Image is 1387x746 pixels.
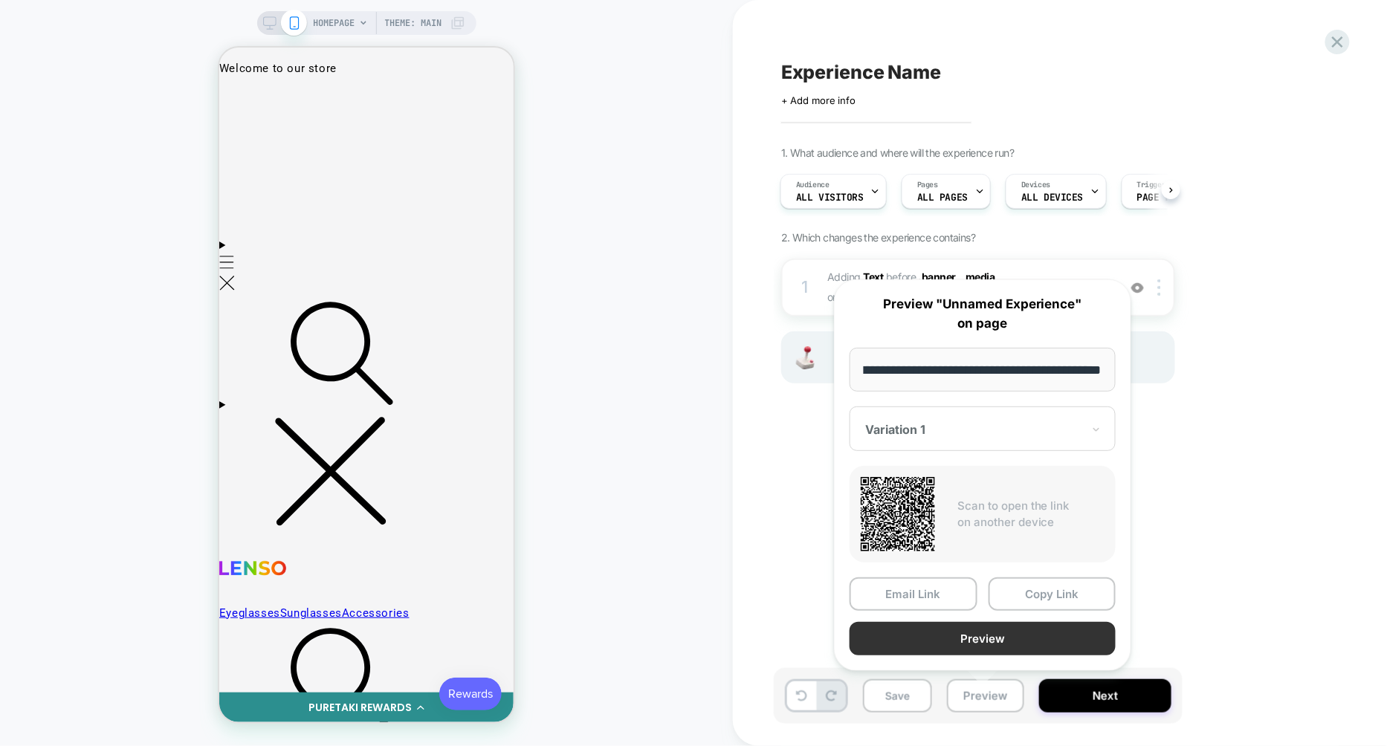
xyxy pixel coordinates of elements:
[796,192,864,203] span: All Visitors
[1137,192,1188,203] span: Page Load
[850,577,977,611] button: Email Link
[796,180,830,190] span: Audience
[1039,679,1171,713] button: Next
[781,231,975,244] span: 2. Which changes the experience contains?
[798,273,812,302] div: 1
[781,94,856,106] span: + Add more info
[957,498,1105,531] p: Scan to open the link on another device
[314,11,355,35] span: HOMEPAGE
[917,180,938,190] span: Pages
[850,295,1116,333] p: Preview "Unnamed Experience" on page
[947,679,1024,713] button: Preview
[1137,180,1166,190] span: Trigger
[863,679,932,713] button: Save
[790,346,820,369] img: Joystick
[385,11,442,35] span: Theme: MAIN
[1158,279,1161,296] img: close
[989,577,1116,611] button: Copy Link
[917,192,968,203] span: ALL PAGES
[1021,180,1050,190] span: Devices
[89,652,193,668] div: PURETAKI REWARDS
[781,146,1014,159] span: 1. What audience and where will the experience run?
[850,622,1116,655] button: Preview
[123,559,190,574] a: Accessories
[220,630,282,663] iframe: Button to open loyalty program pop-up
[781,61,941,83] span: Experience Name
[61,559,123,574] a: Sunglasses
[1021,192,1083,203] span: ALL DEVICES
